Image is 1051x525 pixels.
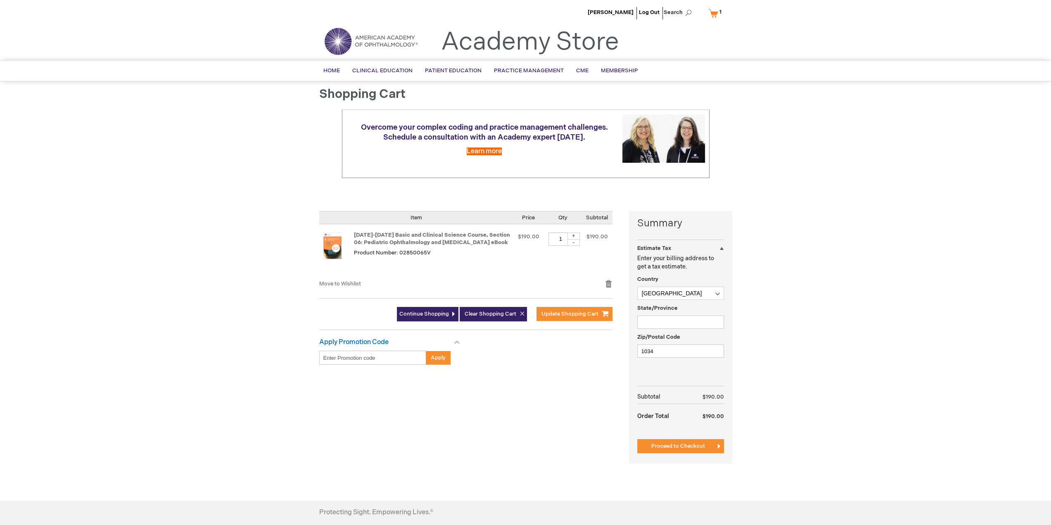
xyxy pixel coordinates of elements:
[622,114,705,163] img: Schedule a consultation with an Academy expert today
[548,233,573,246] input: Qty
[397,307,458,321] a: Continue Shopping
[426,351,451,365] button: Apply
[702,413,724,420] span: $190.00
[352,67,413,74] span: Clinical Education
[664,4,695,21] span: Search
[410,214,422,221] span: Item
[637,390,686,404] th: Subtotal
[319,351,426,365] input: Enter Promotion code
[637,245,671,252] strong: Estimate Tax
[319,509,433,516] h4: Protecting Sight. Empowering Lives.®
[319,233,354,271] a: 2025-2026 Basic and Clinical Science Course, Section 06: Pediatric Ophthalmology and Strabismus e...
[465,311,516,317] span: Clear Shopping Cart
[460,307,527,321] button: Clear Shopping Cart
[588,9,633,16] a: [PERSON_NAME]
[558,214,567,221] span: Qty
[319,338,389,346] strong: Apply Promotion Code
[637,276,658,283] span: Country
[354,232,510,246] a: [DATE]-[DATE] Basic and Clinical Science Course, Section 06: Pediatric Ophthalmology and [MEDICAL...
[361,123,608,142] span: Overcome your complex coding and practice management challenges. Schedule a consultation with an ...
[637,216,724,230] strong: Summary
[637,439,724,453] button: Proceed to Checkout
[536,307,612,321] button: Update Shopping Cart
[637,305,678,311] span: State/Province
[586,214,608,221] span: Subtotal
[567,233,580,240] div: +
[522,214,535,221] span: Price
[567,239,580,246] div: -
[319,233,346,259] img: 2025-2026 Basic and Clinical Science Course, Section 06: Pediatric Ophthalmology and Strabismus e...
[586,233,608,240] span: $190.00
[651,443,705,449] span: Proceed to Checkout
[637,409,669,423] strong: Order Total
[702,394,724,400] span: $190.00
[601,67,638,74] span: Membership
[719,9,721,15] span: 1
[518,233,539,240] span: $190.00
[441,27,619,57] a: Academy Store
[431,354,446,361] span: Apply
[639,9,660,16] a: Log Out
[323,67,340,74] span: Home
[425,67,482,74] span: Patient Education
[576,67,588,74] span: CME
[467,147,502,155] a: Learn more
[494,67,564,74] span: Practice Management
[319,280,361,287] a: Move to Wishlist
[637,254,724,271] p: Enter your billing address to get a tax estimate.
[319,87,406,102] span: Shopping Cart
[399,311,449,317] span: Continue Shopping
[354,249,431,256] span: Product Number: 02850065V
[707,6,727,20] a: 1
[637,334,680,340] span: Zip/Postal Code
[541,311,598,317] span: Update Shopping Cart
